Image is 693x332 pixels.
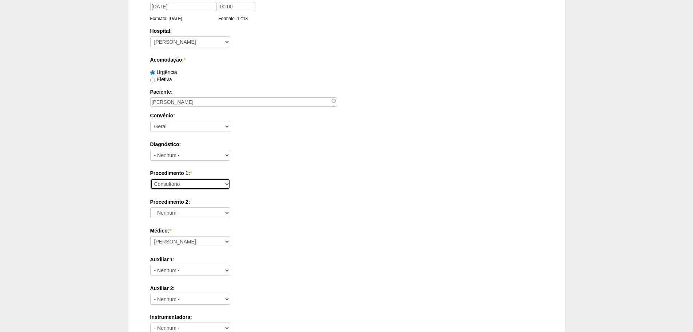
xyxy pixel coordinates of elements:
[169,228,171,234] span: Este campo é obrigatório.
[190,170,192,176] span: Este campo é obrigatório.
[150,15,219,22] div: Formato: [DATE]
[150,256,543,263] label: Auxiliar 1:
[184,57,186,63] span: Este campo é obrigatório.
[150,112,543,119] label: Convênio:
[150,70,155,75] input: Urgência
[150,78,155,82] input: Eletiva
[150,198,543,206] label: Procedimento 2:
[150,27,543,35] label: Hospital:
[150,69,177,75] label: Urgência
[219,15,257,22] div: Formato: 12:13
[150,313,543,321] label: Instrumentadora:
[150,88,543,95] label: Paciente:
[150,77,172,82] label: Eletiva
[150,285,543,292] label: Auxiliar 2:
[150,141,543,148] label: Diagnóstico:
[150,56,543,63] label: Acomodação:
[150,169,543,177] label: Procedimento 1:
[150,227,543,234] label: Médico:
